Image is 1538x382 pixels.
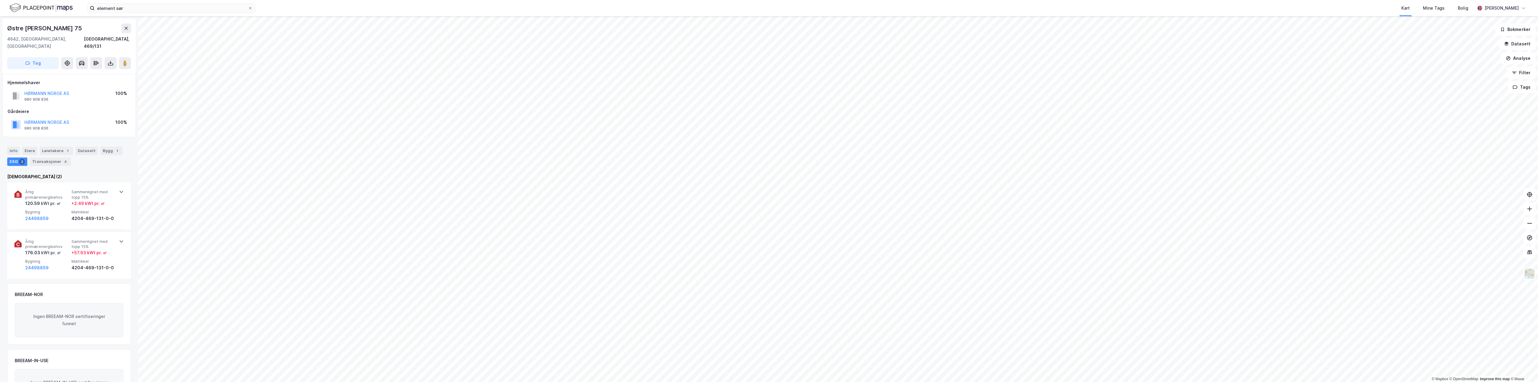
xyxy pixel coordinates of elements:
button: Datasett [1499,38,1536,50]
div: BREEAM-IN-USE [15,357,48,364]
div: 4204-469-131-0-0 [71,215,115,222]
img: logo.f888ab2527a4732fd821a326f86c7f29.svg [10,3,73,13]
div: BREEAM-NOR [15,291,43,298]
div: Datasett [75,147,98,155]
div: Gårdeiere [8,108,131,115]
span: Matrikkel [71,209,115,215]
span: Sammenlignet med topp 15% [71,239,115,249]
img: Z [1524,268,1535,280]
div: Bolig [1458,5,1468,12]
div: 1 [114,148,120,154]
div: Hjemmelshaver [8,79,131,86]
div: 2 [19,159,25,165]
button: Bokmerker [1495,23,1536,35]
div: 4642, [GEOGRAPHIC_DATA], [GEOGRAPHIC_DATA] [7,35,84,50]
span: Matrikkel [71,259,115,264]
div: 100% [115,90,127,97]
div: kWt pr. ㎡ [40,249,61,256]
button: 24498859 [25,264,49,271]
div: Transaksjoner [30,157,71,166]
button: Tags [1508,81,1536,93]
button: 24498859 [25,215,49,222]
div: ESG [7,157,27,166]
span: Årlig primærenergibehov [25,239,69,249]
input: Søk på adresse, matrikkel, gårdeiere, leietakere eller personer [95,4,248,13]
div: 120.59 [25,200,61,207]
a: OpenStreetMap [1449,377,1479,381]
div: 4204-469-131-0-0 [71,264,115,271]
div: Kart [1401,5,1410,12]
div: 176.03 [25,249,61,256]
div: Bygg [100,147,123,155]
div: 100% [115,119,127,126]
div: 980 908 836 [24,97,48,102]
div: Østre [PERSON_NAME] 75 [7,23,83,33]
div: 1 [65,148,71,154]
div: kWt pr. ㎡ [40,200,61,207]
div: Eiere [22,147,37,155]
span: Årlig primærenergibehov [25,189,69,200]
span: Bygning [25,259,69,264]
div: Leietakere [40,147,73,155]
div: Kontrollprogram for chat [1508,353,1538,382]
div: [GEOGRAPHIC_DATA], 469/131 [84,35,131,50]
div: + 57.93 kWt pr. ㎡ [71,249,107,256]
a: Improve this map [1480,377,1510,381]
div: 4 [62,159,68,165]
div: [PERSON_NAME] [1485,5,1519,12]
div: 980 908 836 [24,126,48,131]
div: [DEMOGRAPHIC_DATA] (2) [7,173,131,180]
button: Analyse [1501,52,1536,64]
span: Sammenlignet med topp 15% [71,189,115,200]
div: Mine Tags [1423,5,1445,12]
div: + 2.49 kWt pr. ㎡ [71,200,105,207]
button: Tag [7,57,59,69]
div: Ingen BREEAM-NOR sertifiseringer funnet [15,303,123,337]
span: Bygning [25,209,69,215]
a: Mapbox [1432,377,1448,381]
iframe: Chat Widget [1508,353,1538,382]
button: Filter [1507,67,1536,79]
div: Info [7,147,20,155]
